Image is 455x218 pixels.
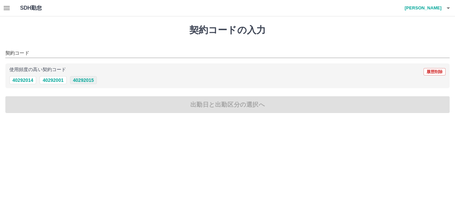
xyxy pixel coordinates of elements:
button: 40292015 [70,76,97,84]
button: 40292014 [9,76,36,84]
p: 使用頻度の高い契約コード [9,67,66,72]
button: 履歴削除 [424,68,446,75]
h1: 契約コードの入力 [5,24,450,36]
button: 40292001 [40,76,66,84]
